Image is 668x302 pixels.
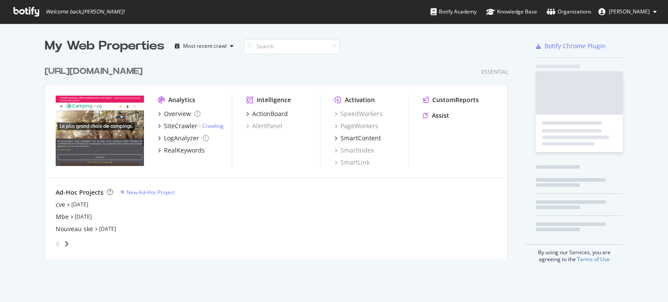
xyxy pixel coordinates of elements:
a: New Ad-Hoc Project [120,189,175,196]
button: Most recent crawl [171,39,237,53]
a: Botify Chrome Plugin [536,42,606,50]
div: New Ad-Hoc Project [127,189,175,196]
div: Organizations [547,7,591,16]
div: grid [45,55,515,259]
a: [DATE] [99,225,116,232]
a: CustomReports [423,96,479,104]
a: Terms of Use [577,256,610,263]
div: Botify Academy [431,7,477,16]
div: Knowledge Base [486,7,537,16]
div: Most recent crawl [183,43,227,49]
a: SpeedWorkers [334,110,383,118]
div: Analytics [168,96,195,104]
div: Botify Chrome Plugin [544,42,606,50]
div: ActionBoard [252,110,288,118]
div: By using our Services, you are agreeing to the [525,244,623,263]
a: AlertPanel [246,122,282,130]
div: LogAnalyzer [164,134,199,143]
div: SmartContent [341,134,381,143]
a: LogAnalyzer [158,134,209,143]
a: PageWorkers [334,122,378,130]
span: frédéric kinzi [609,8,650,15]
a: SmartIndex [334,146,374,155]
div: Assist [432,111,449,120]
div: SiteCrawler [164,122,197,130]
div: angle-left [52,237,63,251]
div: My Web Properties [45,37,164,55]
a: [DATE] [71,201,88,208]
img: fr.camping-and-co.com [56,96,144,166]
div: Overview [164,110,191,118]
input: Search [244,39,340,54]
div: Activation [345,96,375,104]
div: Essential [481,68,508,76]
a: Crawling [202,122,224,129]
a: SiteCrawler- Crawling [158,122,224,130]
div: - [199,122,224,129]
a: ActionBoard [246,110,288,118]
a: SmartContent [334,134,381,143]
span: Welcome back, [PERSON_NAME] ! [46,8,124,15]
a: cve [56,200,65,209]
a: [DATE] [75,213,92,220]
div: CustomReports [432,96,479,104]
div: [URL][DOMAIN_NAME] [45,65,143,78]
a: Assist [423,111,449,120]
a: RealKeywords [158,146,205,155]
div: Intelligence [257,96,291,104]
button: [PERSON_NAME] [591,5,664,19]
div: RealKeywords [164,146,205,155]
a: [URL][DOMAIN_NAME] [45,65,146,78]
div: Ad-Hoc Projects [56,188,104,197]
a: SmartLink [334,158,370,167]
a: Mbe [56,212,69,221]
div: angle-right [63,239,70,248]
a: Overview [158,110,200,118]
a: Nouveau ske [56,225,93,233]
